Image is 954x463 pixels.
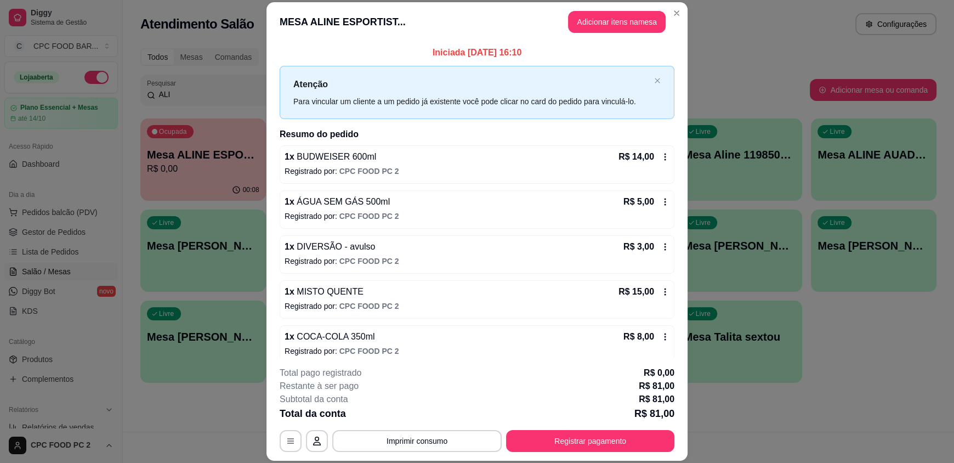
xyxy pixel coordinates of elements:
[285,195,390,208] p: 1 x
[339,257,399,266] span: CPC FOOD PC 2
[280,393,348,406] p: Subtotal da conta
[339,212,399,221] span: CPC FOOD PC 2
[266,2,688,42] header: MESA ALINE ESPORTIST...
[668,4,685,22] button: Close
[568,11,666,33] button: Adicionar itens namesa
[294,287,364,296] span: MISTO QUENTE
[506,430,674,452] button: Registrar pagamento
[285,150,376,163] p: 1 x
[294,197,390,206] span: ÁGUA SEM GÁS 500ml
[639,393,674,406] p: R$ 81,00
[644,366,674,380] p: R$ 0,00
[639,380,674,393] p: R$ 81,00
[293,77,650,91] p: Atenção
[285,330,375,343] p: 1 x
[285,301,669,312] p: Registrado por:
[280,366,361,380] p: Total pago registrado
[654,77,661,84] button: close
[285,240,375,253] p: 1 x
[623,330,654,343] p: R$ 8,00
[339,167,399,176] span: CPC FOOD PC 2
[285,285,364,298] p: 1 x
[280,406,346,421] p: Total da conta
[618,285,654,298] p: R$ 15,00
[285,211,669,222] p: Registrado por:
[623,195,654,208] p: R$ 5,00
[294,242,376,251] span: DIVERSÃO - avulso
[280,128,674,141] h2: Resumo do pedido
[280,380,359,393] p: Restante à ser pago
[285,346,669,357] p: Registrado por:
[294,332,375,341] span: COCA-COLA 350ml
[634,406,674,421] p: R$ 81,00
[623,240,654,253] p: R$ 3,00
[339,347,399,355] span: CPC FOOD PC 2
[285,256,669,267] p: Registrado por:
[332,430,502,452] button: Imprimir consumo
[339,302,399,310] span: CPC FOOD PC 2
[285,166,669,177] p: Registrado por:
[293,95,650,108] div: Para vincular um cliente a um pedido já existente você pode clicar no card do pedido para vinculá...
[294,152,376,161] span: BUDWEISER 600ml
[618,150,654,163] p: R$ 14,00
[280,46,674,59] p: Iniciada [DATE] 16:10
